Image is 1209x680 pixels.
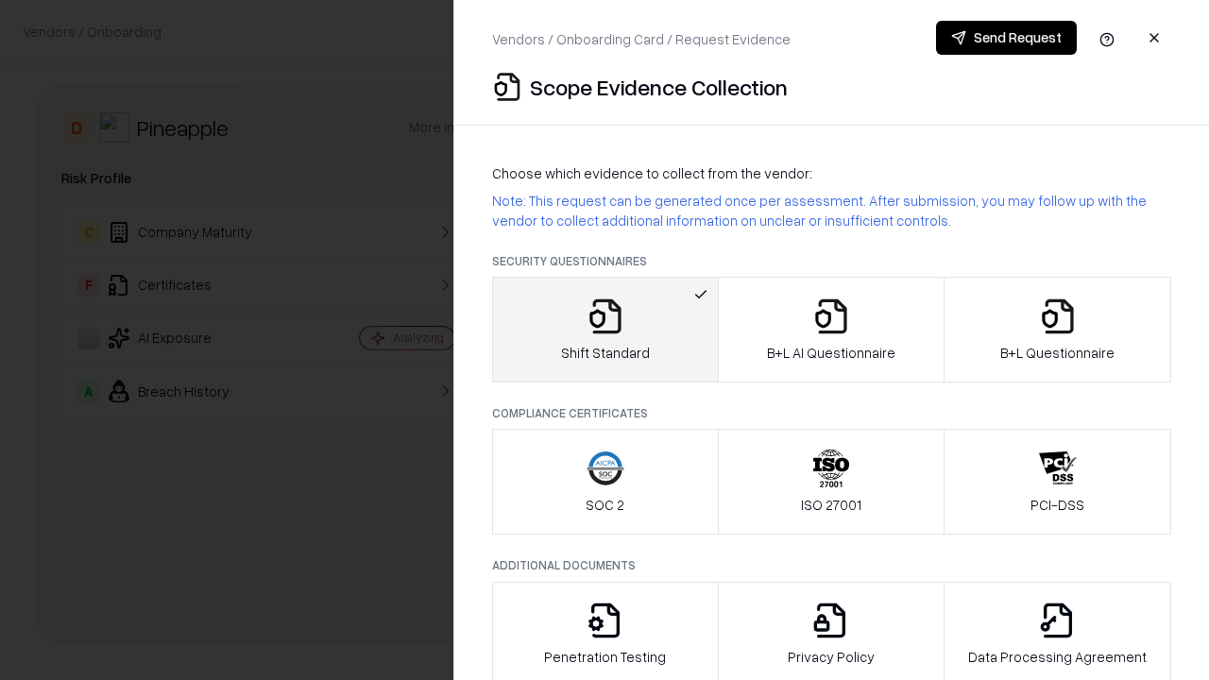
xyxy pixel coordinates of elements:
p: Penetration Testing [544,647,666,667]
button: SOC 2 [492,429,719,535]
p: Security Questionnaires [492,253,1171,269]
button: B+L Questionnaire [944,277,1171,382]
p: Choose which evidence to collect from the vendor: [492,163,1171,183]
button: PCI-DSS [944,429,1171,535]
p: Compliance Certificates [492,405,1171,421]
p: PCI-DSS [1030,495,1084,515]
p: Shift Standard [561,343,650,363]
p: Privacy Policy [788,647,875,667]
p: Data Processing Agreement [968,647,1147,667]
p: Note: This request can be generated once per assessment. After submission, you may follow up with... [492,191,1171,230]
p: Additional Documents [492,557,1171,573]
p: Scope Evidence Collection [530,72,788,102]
p: ISO 27001 [801,495,861,515]
button: B+L AI Questionnaire [718,277,945,382]
button: Send Request [936,21,1077,55]
p: B+L Questionnaire [1000,343,1115,363]
p: B+L AI Questionnaire [767,343,895,363]
button: ISO 27001 [718,429,945,535]
p: Vendors / Onboarding Card / Request Evidence [492,29,791,49]
button: Shift Standard [492,277,719,382]
p: SOC 2 [586,495,624,515]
